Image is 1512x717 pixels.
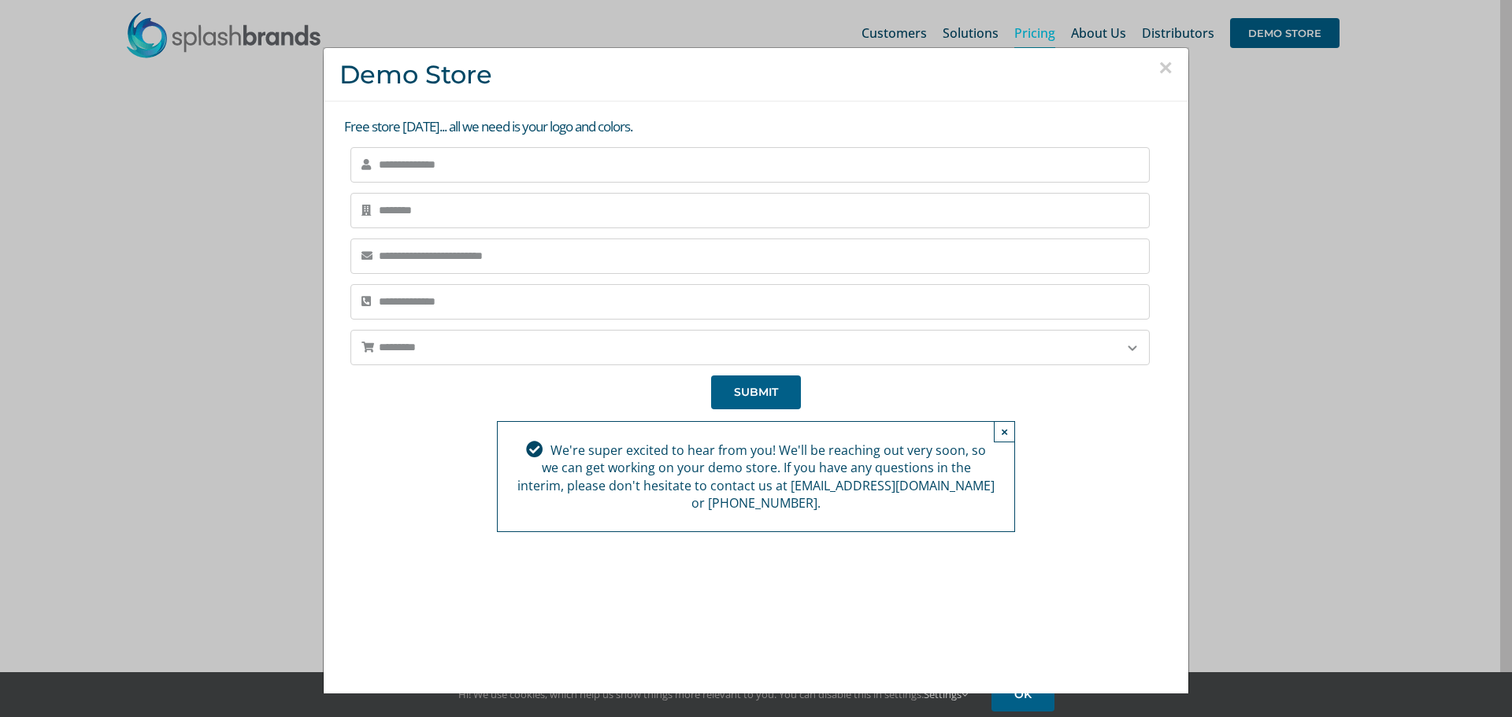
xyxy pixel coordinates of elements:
span: We're super excited to hear from you! We'll be reaching out very soon, so we can get working on y... [517,442,995,512]
h3: Demo Store [339,60,1173,89]
button: SUBMIT [711,375,801,409]
span: SUBMIT [734,386,778,399]
button: Close [994,421,1015,442]
p: Free store [DATE]... all we need is your logo and colors. [344,117,1173,137]
button: Close [1158,56,1173,79]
